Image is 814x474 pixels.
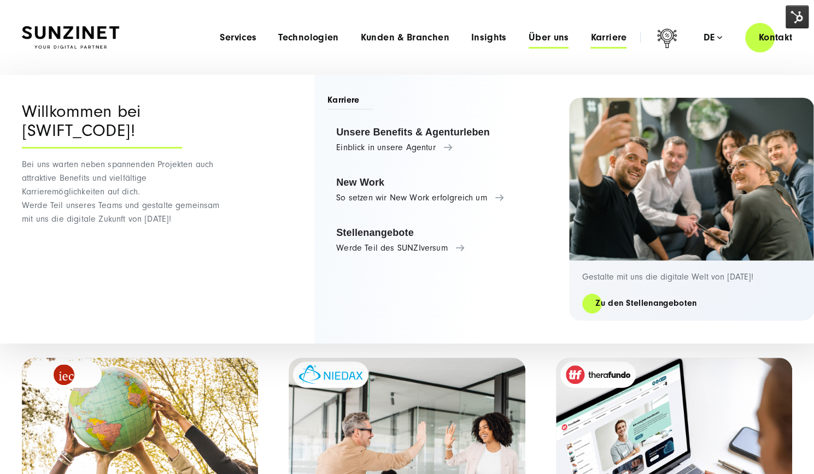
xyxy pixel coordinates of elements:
[54,364,74,385] img: logo_IEC
[786,5,809,28] img: HubSpot Tools-Menüschalter
[566,365,630,384] img: therafundo_10-2024_logo_2c
[327,220,543,261] a: Stellenangebote Werde Teil des SUNZIversum
[529,32,569,43] a: Über uns
[278,32,338,43] a: Technologien
[22,26,119,49] img: SUNZINET Full Service Digital Agentur
[745,22,805,53] a: Kontakt
[327,169,543,211] a: New Work So setzen wir New Work erfolgreich um
[22,102,182,149] div: Willkommen bei [SWIFT_CODE]!
[703,32,722,43] div: de
[361,32,449,43] a: Kunden & Branchen
[327,119,543,161] a: Unsere Benefits & Agenturleben Einblick in unsere Agentur
[582,271,801,282] p: Gestalte mit uns die digitale Welt von [DATE]!
[220,32,256,43] a: Services
[590,32,626,43] a: Karriere
[22,158,227,226] p: Bei uns warten neben spannenden Projekten auch attraktive Benefits und vielfältige Karrieremöglic...
[569,98,814,260] img: Digitalagentur und Internetagentur SUNZINET: 2 Frauen 3 Männer, die ein Selfie machen bei
[298,365,363,384] img: niedax-logo
[582,297,710,310] a: Zu den Stellenangeboten
[471,32,507,43] a: Insights
[327,94,373,110] span: Karriere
